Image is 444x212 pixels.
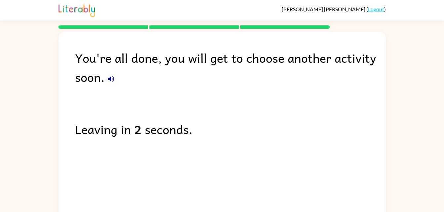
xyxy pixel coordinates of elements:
[75,120,386,139] div: Leaving in seconds.
[368,6,384,12] a: Logout
[282,6,386,12] div: ( )
[282,6,366,12] span: [PERSON_NAME] [PERSON_NAME]
[75,48,386,87] div: You're all done, you will get to choose another activity soon.
[59,3,95,17] img: Literably
[134,120,141,139] b: 2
